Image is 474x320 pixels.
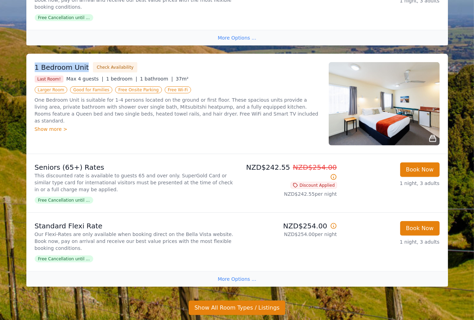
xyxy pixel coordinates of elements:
button: Show All Room Types / Listings [189,301,286,315]
span: 1 bedroom | [106,76,137,82]
p: One Bedroom Unit is suitable for 1-4 persons located on the ground or first floor. These spacious... [35,96,320,124]
p: NZD$254.00 [240,221,337,231]
div: More Options ... [26,271,448,287]
span: Free Cancellation until ... [35,14,93,21]
span: Larger Room [35,86,68,93]
p: NZD$254.00 per night [240,231,337,238]
p: Our Flexi-Rates are only available when booking direct on the Bella Vista website. Book now, pay ... [35,231,234,252]
p: 1 night, 3 adults [343,238,440,245]
span: Free Cancellation until ... [35,197,93,204]
span: Last Room! [35,76,64,83]
p: This discounted rate is available to guests 65 and over only. SuperGold Card or similar type card... [35,172,234,193]
p: NZD$242.55 per night [240,191,337,197]
span: 37m² [176,76,189,82]
span: Free Cancellation until ... [35,255,93,262]
button: Book Now [400,221,440,236]
div: Show more > [35,126,320,133]
span: 1 bathroom | [140,76,173,82]
button: Check Availability [93,62,137,73]
span: Good for Families [70,86,112,93]
span: Free Onsite Parking [115,86,162,93]
span: Discount Applied [291,182,337,189]
h3: 1 Bedroom Unit [35,62,89,72]
span: Free Wi-Fi [165,86,191,93]
div: More Options ... [26,30,448,45]
p: Seniors (65+) Rates [35,162,234,172]
span: Max 4 guests | [66,76,103,82]
p: NZD$242.55 [240,162,337,182]
p: 1 night, 3 adults [343,180,440,187]
button: Book Now [400,162,440,177]
p: Standard Flexi Rate [35,221,234,231]
span: NZD$254.00 [293,163,337,171]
